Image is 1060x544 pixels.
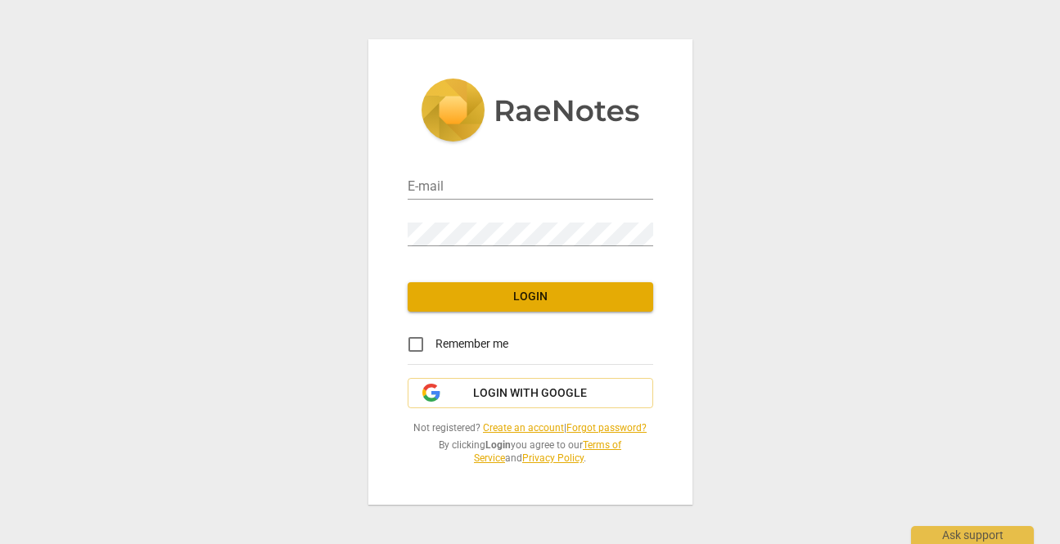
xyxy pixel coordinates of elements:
[435,335,508,353] span: Remember me
[421,289,640,305] span: Login
[408,282,653,312] button: Login
[408,438,653,465] span: By clicking you agree to our and .
[522,452,584,464] a: Privacy Policy
[911,526,1034,544] div: Ask support
[483,422,564,434] a: Create an account
[473,385,587,402] span: Login with Google
[485,439,511,451] b: Login
[421,79,640,146] img: 5ac2273c67554f335776073100b6d88f.svg
[566,422,647,434] a: Forgot password?
[408,421,653,435] span: Not registered? |
[408,378,653,409] button: Login with Google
